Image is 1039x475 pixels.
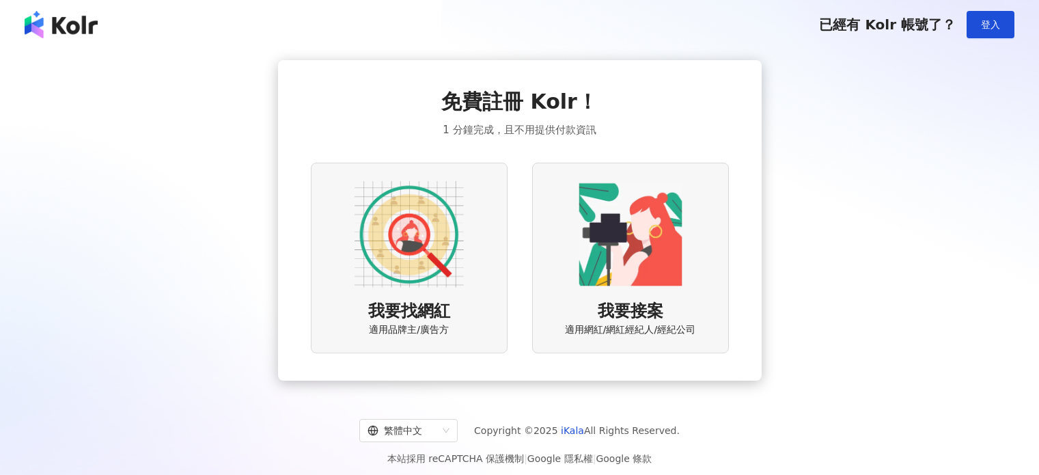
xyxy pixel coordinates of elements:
span: 免費註冊 Kolr！ [441,87,598,116]
span: 適用網紅/網紅經紀人/經紀公司 [565,323,695,337]
span: 1 分鐘完成，且不用提供付款資訊 [443,122,596,138]
span: 登入 [981,19,1000,30]
a: Google 隱私權 [527,453,593,464]
img: AD identity option [355,180,464,289]
span: 已經有 Kolr 帳號了？ [819,16,956,33]
div: 繁體中文 [368,420,437,442]
span: | [524,453,527,464]
a: Google 條款 [596,453,652,464]
span: Copyright © 2025 All Rights Reserved. [474,422,680,439]
span: 我要找網紅 [368,300,450,323]
button: 登入 [967,11,1014,38]
a: iKala [561,425,584,436]
span: 本站採用 reCAPTCHA 保護機制 [387,450,652,467]
img: logo [25,11,98,38]
span: | [593,453,596,464]
img: KOL identity option [576,180,685,289]
span: 我要接案 [598,300,663,323]
span: 適用品牌主/廣告方 [369,323,449,337]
